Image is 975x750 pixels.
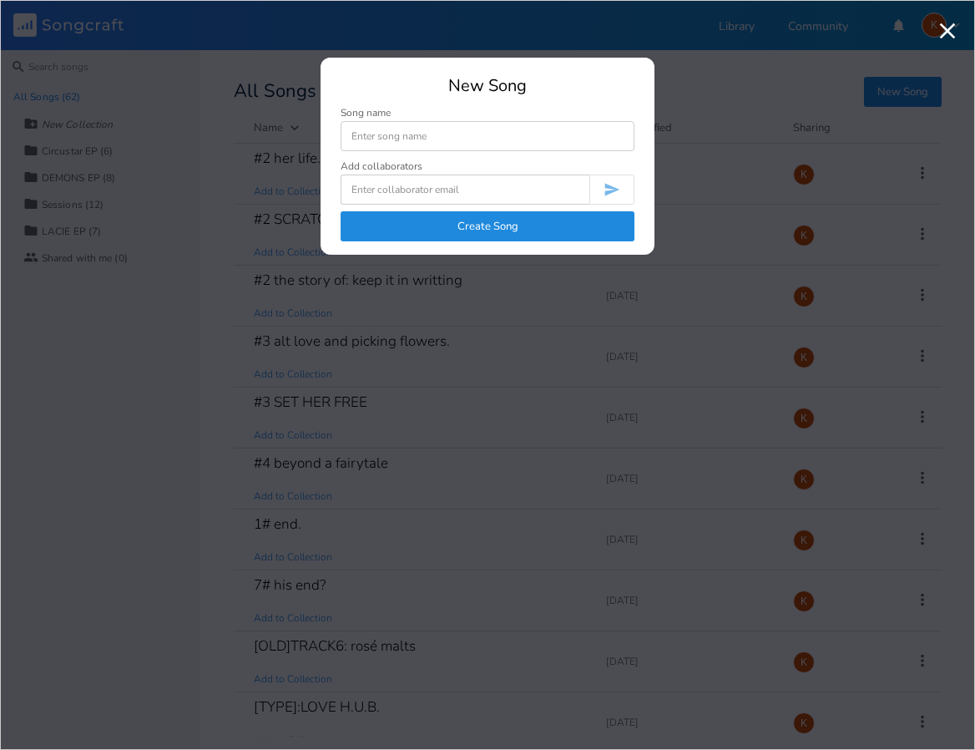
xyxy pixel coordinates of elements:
button: Create Song [341,211,634,241]
div: Add collaborators [341,161,422,171]
input: Enter collaborator email [341,175,589,205]
button: Invite [589,175,634,205]
div: Song name [341,108,634,118]
input: Enter song name [341,121,634,151]
div: New Song [341,78,634,94]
